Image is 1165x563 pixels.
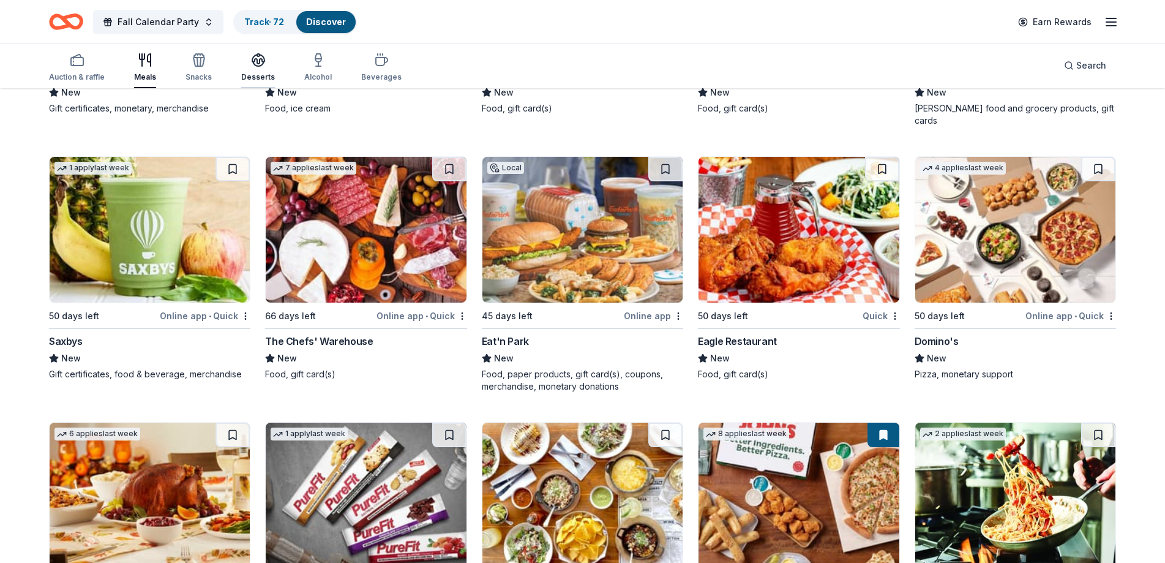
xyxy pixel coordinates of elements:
span: New [277,351,297,366]
button: Fall Calendar Party [93,10,223,34]
button: Search [1054,53,1116,78]
span: Search [1076,58,1106,73]
div: Quick [863,308,900,323]
a: Image for Saxbys1 applylast week50 days leftOnline app•QuickSaxbysNewGift certificates, food & be... [49,156,250,380]
img: Image for Eagle Restaurant [699,157,899,303]
div: Online app Quick [160,308,250,323]
a: Track· 72 [244,17,284,27]
img: Image for Eat'n Park [482,157,683,303]
span: Fall Calendar Party [118,15,199,29]
span: New [494,85,514,100]
button: Track· 72Discover [233,10,357,34]
div: Online app Quick [1025,308,1116,323]
button: Alcohol [304,48,332,88]
div: 66 days left [265,309,316,323]
div: 4 applies last week [920,162,1006,175]
div: 1 apply last week [271,428,348,440]
a: Discover [306,17,346,27]
div: [PERSON_NAME] food and grocery products, gift cards [915,102,1116,127]
span: New [927,351,946,366]
div: Food, gift card(s) [265,368,466,380]
div: Snacks [185,72,212,82]
button: Meals [134,48,156,88]
div: Eat'n Park [482,334,529,349]
img: Image for Saxbys [50,157,250,303]
span: • [425,311,428,321]
div: 50 days left [915,309,965,323]
a: Image for Eagle Restaurant50 days leftQuickEagle RestaurantNewFood, gift card(s) [698,156,899,380]
div: Food, gift card(s) [482,102,683,115]
span: New [710,351,730,366]
div: Food, ice cream [265,102,466,115]
a: Earn Rewards [1011,11,1099,33]
img: Image for The Chefs' Warehouse [266,157,466,303]
div: Food, paper products, gift card(s), coupons, merchandise, monetary donations [482,368,683,393]
a: Home [49,7,83,36]
span: New [61,351,81,366]
div: 50 days left [49,309,99,323]
div: 2 applies last week [920,428,1006,440]
div: Pizza, monetary support [915,368,1116,380]
div: Saxbys [49,334,83,349]
span: • [1074,311,1077,321]
a: Image for Domino's 4 applieslast week50 days leftOnline app•QuickDomino'sNewPizza, monetary support [915,156,1116,380]
span: New [277,85,297,100]
div: Beverages [361,72,402,82]
div: 45 days left [482,309,533,323]
div: Desserts [241,72,275,82]
div: 50 days left [698,309,748,323]
span: New [927,85,946,100]
span: New [61,85,81,100]
div: Meals [134,72,156,82]
div: Food, gift card(s) [698,102,899,115]
div: 8 applies last week [703,428,789,440]
a: Image for Eat'n ParkLocal45 days leftOnline appEat'n ParkNewFood, paper products, gift card(s), c... [482,156,683,393]
span: New [710,85,730,100]
div: Gift certificates, food & beverage, merchandise [49,368,250,380]
div: 6 applies last week [54,428,140,440]
button: Beverages [361,48,402,88]
div: 7 applies last week [271,162,356,175]
div: Gift certificates, monetary, merchandise [49,102,250,115]
div: Domino's [915,334,959,349]
div: Eagle Restaurant [698,334,777,349]
a: Image for The Chefs' Warehouse7 applieslast week66 days leftOnline app•QuickThe Chefs' WarehouseN... [265,156,466,380]
div: Auction & raffle [49,72,105,82]
button: Auction & raffle [49,48,105,88]
span: New [494,351,514,366]
div: Online app Quick [376,308,467,323]
div: 1 apply last week [54,162,132,175]
button: Desserts [241,48,275,88]
div: Alcohol [304,72,332,82]
div: Local [487,162,524,174]
button: Snacks [185,48,212,88]
div: The Chefs' Warehouse [265,334,373,349]
div: Online app [624,308,683,323]
span: • [209,311,211,321]
img: Image for Domino's [915,157,1115,303]
div: Food, gift card(s) [698,368,899,380]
